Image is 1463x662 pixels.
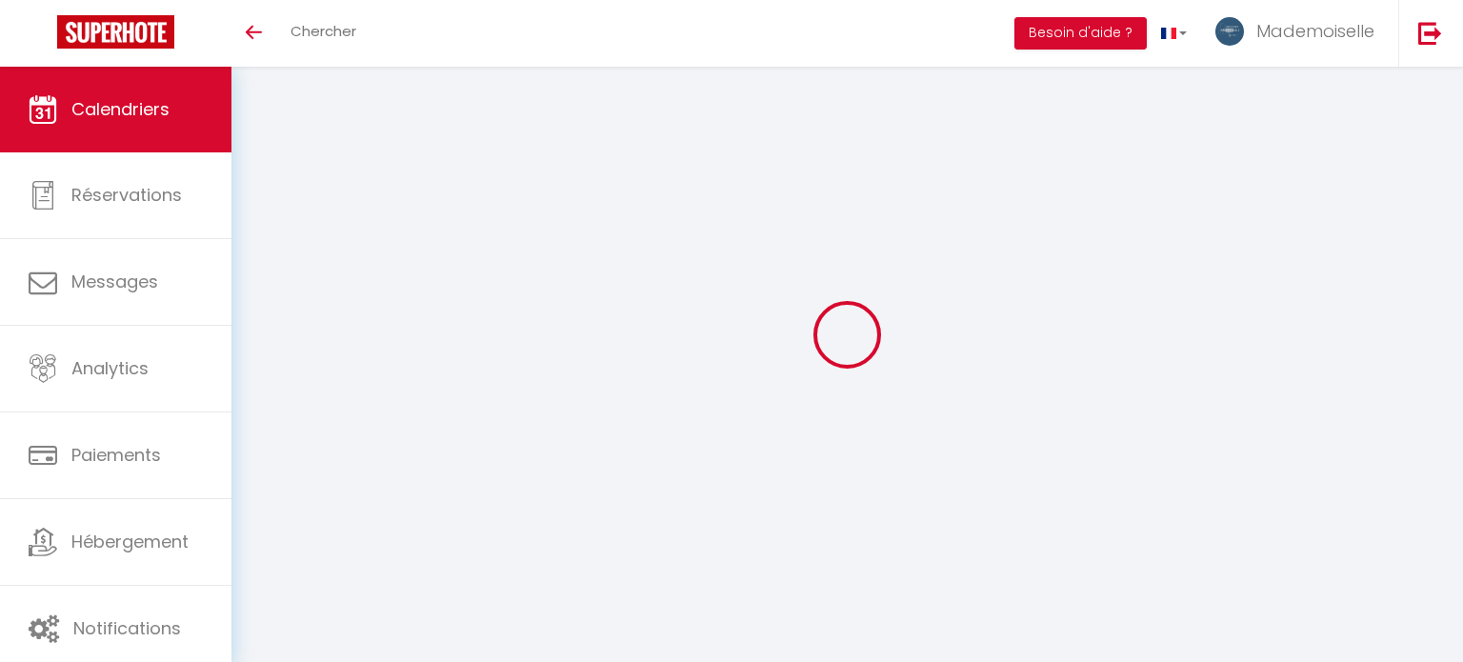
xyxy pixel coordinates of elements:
[71,97,170,121] span: Calendriers
[71,270,158,293] span: Messages
[71,183,182,207] span: Réservations
[57,15,174,49] img: Super Booking
[1215,17,1244,46] img: ...
[71,356,149,380] span: Analytics
[71,443,161,467] span: Paiements
[73,616,181,640] span: Notifications
[1014,17,1147,50] button: Besoin d'aide ?
[291,21,356,41] span: Chercher
[1256,19,1374,43] span: Mademoiselle
[71,530,189,553] span: Hébergement
[1418,21,1442,45] img: logout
